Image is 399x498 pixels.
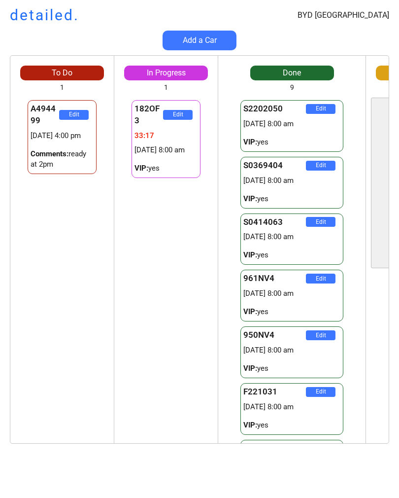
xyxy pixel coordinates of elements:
[243,176,340,186] div: [DATE] 8:00 am
[134,131,198,141] div: 33:17
[290,83,294,93] div: 9
[306,104,335,114] button: Edit
[10,5,79,26] h1: detailed.
[60,83,64,93] div: 1
[20,68,104,78] div: To Do
[243,250,340,260] div: yes
[243,216,306,228] div: S0414063
[243,386,306,398] div: F221031
[306,161,335,171] button: Edit
[243,160,306,172] div: S0369404
[243,329,306,341] div: 950NV4
[134,163,198,174] div: yes
[164,83,168,93] div: 1
[243,402,340,412] div: [DATE] 8:00 am
[163,31,236,50] button: Add a Car
[243,420,340,430] div: yes
[134,164,148,173] strong: VIP:
[243,288,340,299] div: [DATE] 8:00 am
[243,345,340,356] div: [DATE] 8:00 am
[31,131,94,141] div: [DATE] 4:00 pm
[243,443,306,455] div: 749MG5
[298,10,389,21] div: BYD [GEOGRAPHIC_DATA]
[243,137,340,147] div: yes
[243,364,257,373] strong: VIP:
[243,103,306,115] div: S2202050
[134,103,163,127] div: 182OF3
[243,194,340,204] div: yes
[306,387,335,397] button: Edit
[243,119,340,129] div: [DATE] 8:00 am
[124,68,208,78] div: In Progress
[243,421,257,429] strong: VIP:
[306,217,335,227] button: Edit
[243,363,340,374] div: yes
[243,232,340,242] div: [DATE] 8:00 am
[59,110,89,120] button: Edit
[243,250,257,259] strong: VIP:
[243,307,257,316] strong: VIP:
[243,307,340,317] div: yes
[163,110,193,120] button: Edit
[306,274,335,284] button: Edit
[306,330,335,340] button: Edit
[31,103,59,127] div: A494499
[250,68,334,78] div: Done
[31,149,68,158] strong: Comments:
[31,149,94,170] div: ready at 2pm
[243,273,306,285] div: 961NV4
[134,145,198,155] div: [DATE] 8:00 am
[243,194,257,203] strong: VIP:
[243,138,257,146] strong: VIP:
